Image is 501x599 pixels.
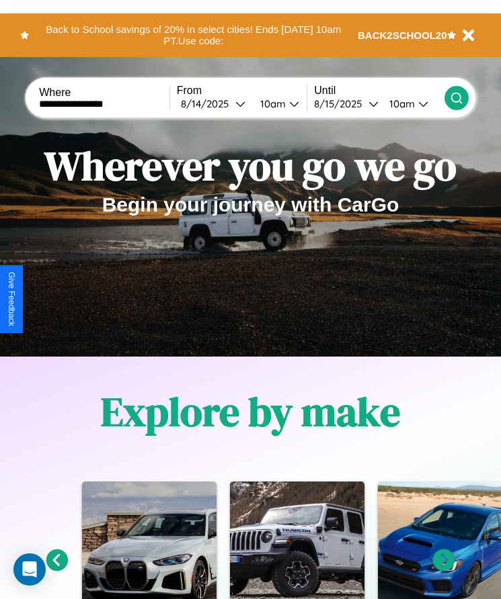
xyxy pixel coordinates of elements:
[29,20,358,50] button: Back to School savings of 20% in select cities! Ends [DATE] 10am PT.Use code:
[314,97,369,110] div: 8 / 15 / 2025
[7,272,16,326] div: Give Feedback
[101,384,400,439] h1: Explore by make
[379,97,445,111] button: 10am
[177,85,307,97] label: From
[254,97,289,110] div: 10am
[181,97,235,110] div: 8 / 14 / 2025
[13,553,46,586] div: Open Intercom Messenger
[177,97,249,111] button: 8/14/2025
[314,85,445,97] label: Until
[383,97,418,110] div: 10am
[249,97,307,111] button: 10am
[39,87,169,99] label: Where
[358,30,447,41] b: BACK2SCHOOL20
